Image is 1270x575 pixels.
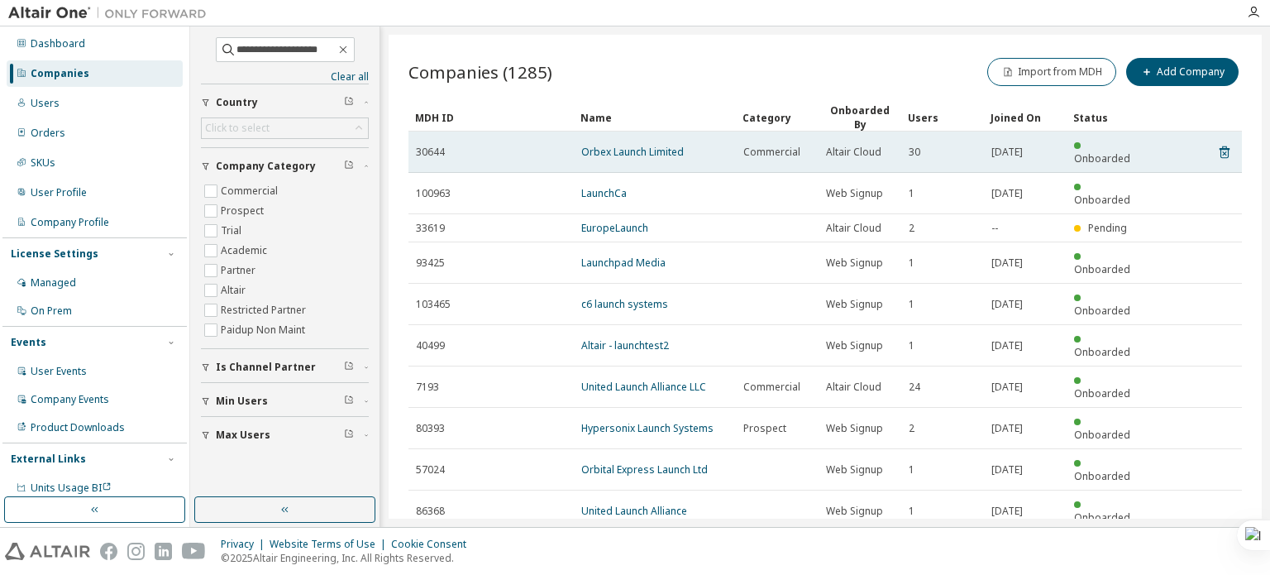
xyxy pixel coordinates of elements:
[826,422,883,435] span: Web Signup
[909,187,914,200] span: 1
[909,222,914,235] span: 2
[909,256,914,270] span: 1
[416,422,445,435] span: 80393
[1074,469,1130,483] span: Onboarded
[416,505,445,518] span: 86368
[31,186,87,199] div: User Profile
[5,543,90,560] img: altair_logo.svg
[216,361,316,374] span: Is Channel Partner
[581,145,684,159] a: Orbex Launch Limited
[201,84,369,121] button: Country
[581,421,714,435] a: Hypersonix Launch Systems
[416,146,445,159] span: 30644
[991,104,1060,131] div: Joined On
[31,127,65,140] div: Orders
[270,538,391,551] div: Website Terms of Use
[826,381,881,394] span: Altair Cloud
[31,156,55,170] div: SKUs
[909,463,914,477] span: 1
[826,505,883,518] span: Web Signup
[221,538,270,551] div: Privacy
[344,160,354,173] span: Clear filter
[416,222,445,235] span: 33619
[1074,345,1130,359] span: Onboarded
[1074,262,1130,276] span: Onboarded
[909,339,914,352] span: 1
[581,504,687,518] a: United Launch Alliance
[580,104,729,131] div: Name
[8,5,215,22] img: Altair One
[991,222,998,235] span: --
[1126,58,1239,86] button: Add Company
[31,97,60,110] div: Users
[826,256,883,270] span: Web Signup
[416,298,451,311] span: 103465
[127,543,145,560] img: instagram.svg
[908,104,977,131] div: Users
[581,256,666,270] a: Launchpad Media
[581,186,627,200] a: LaunchCa
[344,429,354,442] span: Clear filter
[31,216,109,229] div: Company Profile
[743,422,786,435] span: Prospect
[182,543,206,560] img: youtube.svg
[11,453,86,466] div: External Links
[201,148,369,184] button: Company Category
[909,146,920,159] span: 30
[344,395,354,408] span: Clear filter
[344,361,354,374] span: Clear filter
[31,481,112,495] span: Units Usage BI
[991,187,1023,200] span: [DATE]
[205,122,270,135] div: Click to select
[221,280,249,300] label: Altair
[31,421,125,434] div: Product Downloads
[826,339,883,352] span: Web Signup
[1074,193,1130,207] span: Onboarded
[909,381,920,394] span: 24
[743,146,800,159] span: Commercial
[991,505,1023,518] span: [DATE]
[1074,386,1130,400] span: Onboarded
[221,551,476,565] p: © 2025 Altair Engineering, Inc. All Rights Reserved.
[11,247,98,261] div: License Settings
[826,463,883,477] span: Web Signup
[416,381,439,394] span: 7193
[909,298,914,311] span: 1
[415,104,567,131] div: MDH ID
[825,103,895,132] div: Onboarded By
[826,222,881,235] span: Altair Cloud
[743,381,800,394] span: Commercial
[216,429,270,442] span: Max Users
[581,221,648,235] a: EuropeLaunch
[201,70,369,84] a: Clear all
[909,422,914,435] span: 2
[408,60,552,84] span: Companies (1285)
[1088,221,1127,235] span: Pending
[216,160,316,173] span: Company Category
[201,349,369,386] button: Is Channel Partner
[581,297,668,311] a: c6 launch systems
[416,256,445,270] span: 93425
[416,339,445,352] span: 40499
[826,298,883,311] span: Web Signup
[216,96,258,109] span: Country
[221,241,270,261] label: Academic
[31,393,109,406] div: Company Events
[202,118,368,138] div: Click to select
[991,422,1023,435] span: [DATE]
[909,505,914,518] span: 1
[581,338,669,352] a: Altair - launchtest2
[416,463,445,477] span: 57024
[31,67,89,80] div: Companies
[100,543,117,560] img: facebook.svg
[201,383,369,419] button: Min Users
[216,395,268,408] span: Min Users
[31,365,87,378] div: User Events
[221,261,259,280] label: Partner
[391,538,476,551] div: Cookie Consent
[31,37,85,50] div: Dashboard
[1074,151,1130,165] span: Onboarded
[991,146,1023,159] span: [DATE]
[991,381,1023,394] span: [DATE]
[201,417,369,453] button: Max Users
